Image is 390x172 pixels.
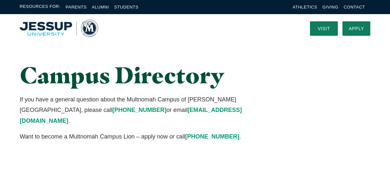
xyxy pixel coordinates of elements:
[344,5,365,10] a: Contact
[293,5,317,10] a: Athletics
[112,107,166,113] a: [PHONE_NUMBER]
[322,5,339,10] a: Giving
[114,5,138,10] a: Students
[20,62,249,88] h1: Campus Directory
[66,5,87,10] a: Parents
[20,20,98,37] img: Multnomah University Logo
[342,21,370,36] a: Apply
[20,131,249,142] p: Want to become a Multnomah Campus Lion – apply now or call .
[20,107,242,124] a: [EMAIL_ADDRESS][DOMAIN_NAME]
[20,94,249,126] p: If you have a general question about the Multnomah Campus of [PERSON_NAME][GEOGRAPHIC_DATA], plea...
[185,133,239,140] a: [PHONE_NUMBER]
[20,20,98,37] a: Home
[20,3,60,11] span: Resources For:
[310,21,338,36] a: Visit
[92,5,109,10] a: Alumni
